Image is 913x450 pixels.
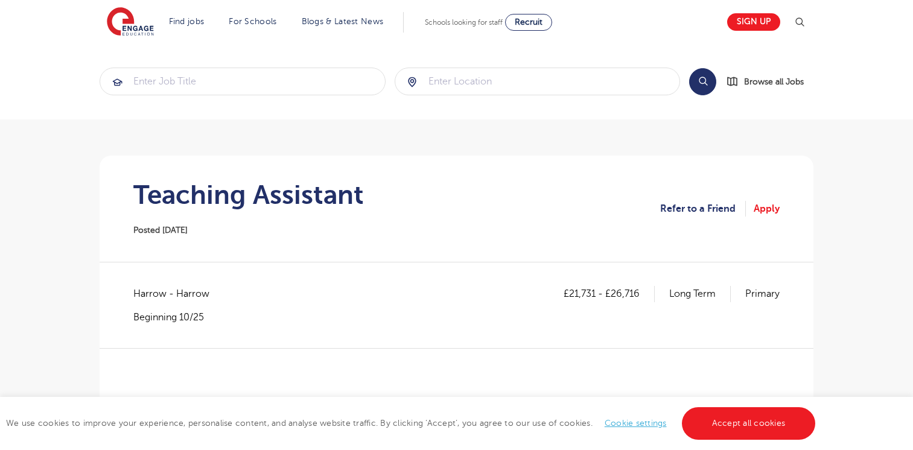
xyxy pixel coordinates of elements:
[515,17,542,27] span: Recruit
[133,180,364,210] h1: Teaching Assistant
[169,17,205,26] a: Find jobs
[745,286,780,302] p: Primary
[689,68,716,95] button: Search
[754,201,780,217] a: Apply
[669,286,731,302] p: Long Term
[395,68,680,95] input: Submit
[744,75,804,89] span: Browse all Jobs
[133,311,221,324] p: Beginning 10/25
[133,226,188,235] span: Posted [DATE]
[107,7,154,37] img: Engage Education
[395,68,681,95] div: Submit
[660,201,746,217] a: Refer to a Friend
[505,14,552,31] a: Recruit
[564,286,655,302] p: £21,731 - £26,716
[425,18,503,27] span: Schools looking for staff
[302,17,384,26] a: Blogs & Latest News
[100,68,385,95] input: Submit
[229,17,276,26] a: For Schools
[133,395,541,409] span: Teaching Assistant Required for Primary School in [GEOGRAPHIC_DATA]
[727,13,780,31] a: Sign up
[682,407,816,440] a: Accept all cookies
[133,286,221,302] span: Harrow - Harrow
[6,419,818,428] span: We use cookies to improve your experience, personalise content, and analyse website traffic. By c...
[605,419,667,428] a: Cookie settings
[726,75,813,89] a: Browse all Jobs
